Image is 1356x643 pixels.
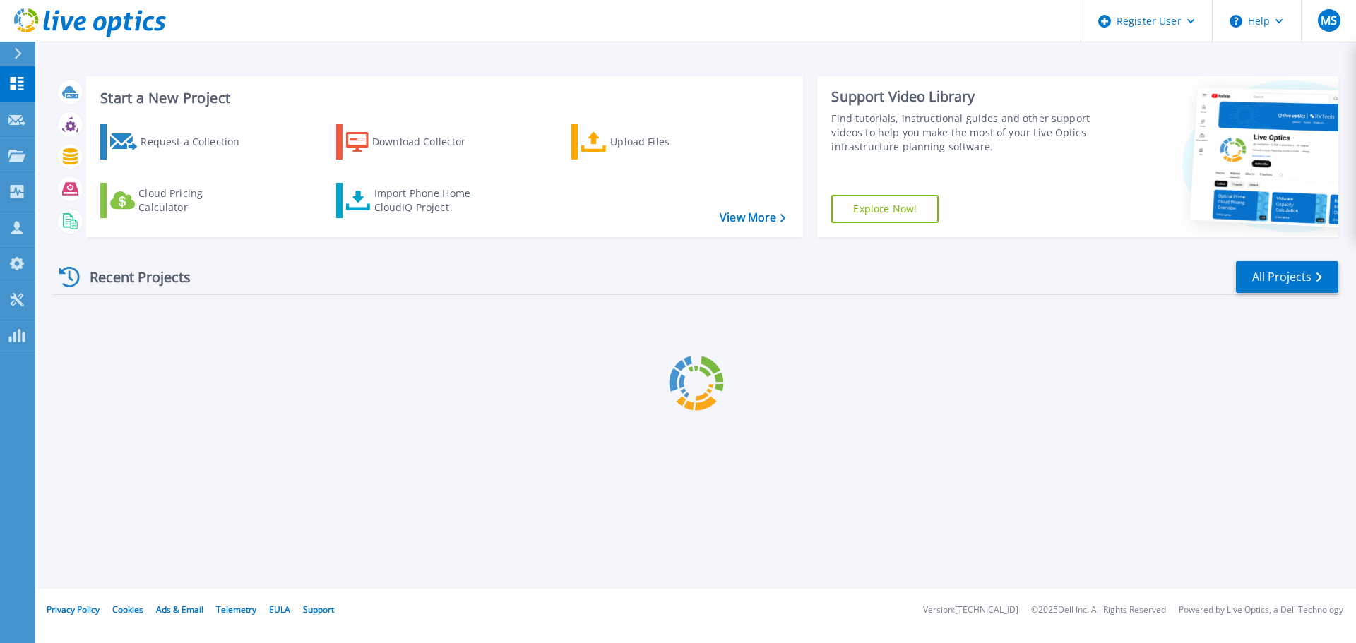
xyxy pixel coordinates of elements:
a: Request a Collection [100,124,258,160]
li: Powered by Live Optics, a Dell Technology [1179,606,1343,615]
span: MS [1321,15,1337,26]
a: Support [303,603,334,615]
div: Support Video Library [831,88,1097,106]
li: Version: [TECHNICAL_ID] [923,606,1018,615]
a: Upload Files [571,124,729,160]
div: Cloud Pricing Calculator [138,186,251,215]
a: Cloud Pricing Calculator [100,183,258,218]
a: Ads & Email [156,603,203,615]
div: Recent Projects [54,260,210,294]
h3: Start a New Project [100,90,785,106]
div: Find tutorials, instructional guides and other support videos to help you make the most of your L... [831,112,1097,154]
a: Privacy Policy [47,603,100,615]
a: All Projects [1236,261,1338,293]
li: © 2025 Dell Inc. All Rights Reserved [1031,606,1166,615]
a: View More [720,211,785,224]
a: EULA [269,603,290,615]
div: Download Collector [372,128,485,156]
div: Request a Collection [141,128,254,156]
a: Telemetry [216,603,256,615]
a: Explore Now! [831,195,939,223]
div: Upload Files [610,128,723,156]
a: Download Collector [336,124,494,160]
div: Import Phone Home CloudIQ Project [374,186,484,215]
a: Cookies [112,603,143,615]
